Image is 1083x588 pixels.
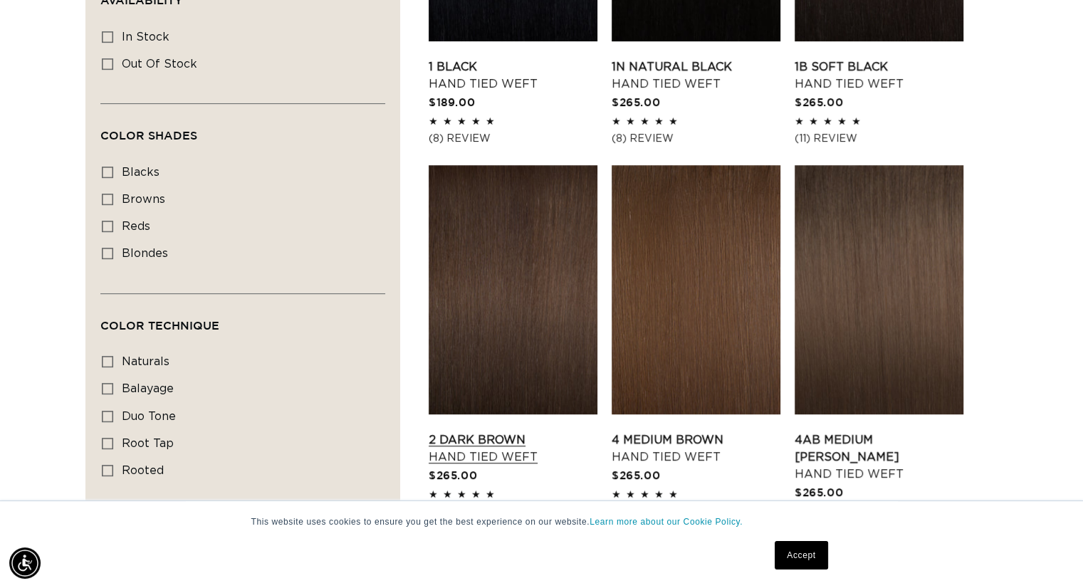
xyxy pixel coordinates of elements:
[9,547,41,579] div: Accessibility Menu
[251,515,832,528] p: This website uses cookies to ensure you get the best experience on our website.
[612,58,780,93] a: 1N Natural Black Hand Tied Weft
[122,194,165,205] span: browns
[795,58,963,93] a: 1B Soft Black Hand Tied Weft
[429,431,597,466] a: 2 Dark Brown Hand Tied Weft
[100,104,385,155] summary: Color Shades (0 selected)
[122,248,168,259] span: blondes
[122,383,174,394] span: balayage
[590,517,743,527] a: Learn more about our Cookie Policy.
[122,58,197,70] span: Out of stock
[100,129,197,142] span: Color Shades
[122,167,159,178] span: blacks
[122,465,164,476] span: rooted
[100,319,219,332] span: Color Technique
[795,431,963,483] a: 4AB Medium [PERSON_NAME] Hand Tied Weft
[122,221,150,232] span: reds
[612,431,780,466] a: 4 Medium Brown Hand Tied Weft
[100,294,385,345] summary: Color Technique (0 selected)
[122,31,169,43] span: In stock
[429,58,597,93] a: 1 Black Hand Tied Weft
[122,438,174,449] span: root tap
[775,541,827,569] a: Accept
[122,356,169,367] span: naturals
[122,411,176,422] span: duo tone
